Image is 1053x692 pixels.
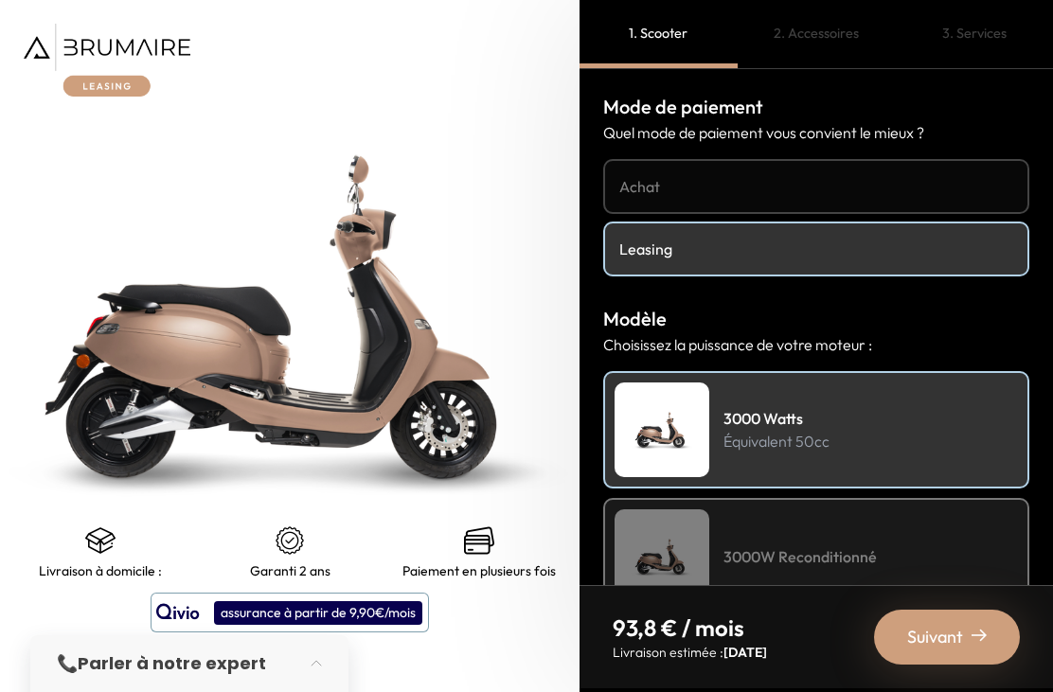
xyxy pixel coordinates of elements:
[464,525,494,556] img: credit-cards.png
[723,545,877,568] h4: 3000W Reconditionné
[156,601,200,624] img: logo qivio
[39,563,162,578] p: Livraison à domicile :
[24,24,190,97] img: Brumaire Leasing
[723,407,830,430] h4: 3000 Watts
[603,305,1029,333] h3: Modèle
[402,563,556,578] p: Paiement en plusieurs fois
[972,628,987,643] img: right-arrow-2.png
[603,121,1029,144] p: Quel mode de paiement vous convient le mieux ?
[723,430,830,452] p: Équivalent 50cc
[619,238,1013,260] h4: Leasing
[603,333,1029,356] p: Choisissez la puissance de votre moteur :
[85,525,116,556] img: shipping.png
[275,525,305,556] img: certificat-de-garantie.png
[619,175,1013,198] h4: Achat
[250,563,330,578] p: Garanti 2 ans
[615,509,709,604] img: Scooter Leasing
[615,382,709,477] img: Scooter Leasing
[613,612,767,643] p: 93,8 € / mois
[151,593,429,632] button: assurance à partir de 9,90€/mois
[214,601,422,625] div: assurance à partir de 9,90€/mois
[603,93,1029,121] h3: Mode de paiement
[613,643,767,662] p: Livraison estimée :
[723,644,767,661] span: [DATE]
[907,624,963,650] span: Suivant
[603,159,1029,214] a: Achat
